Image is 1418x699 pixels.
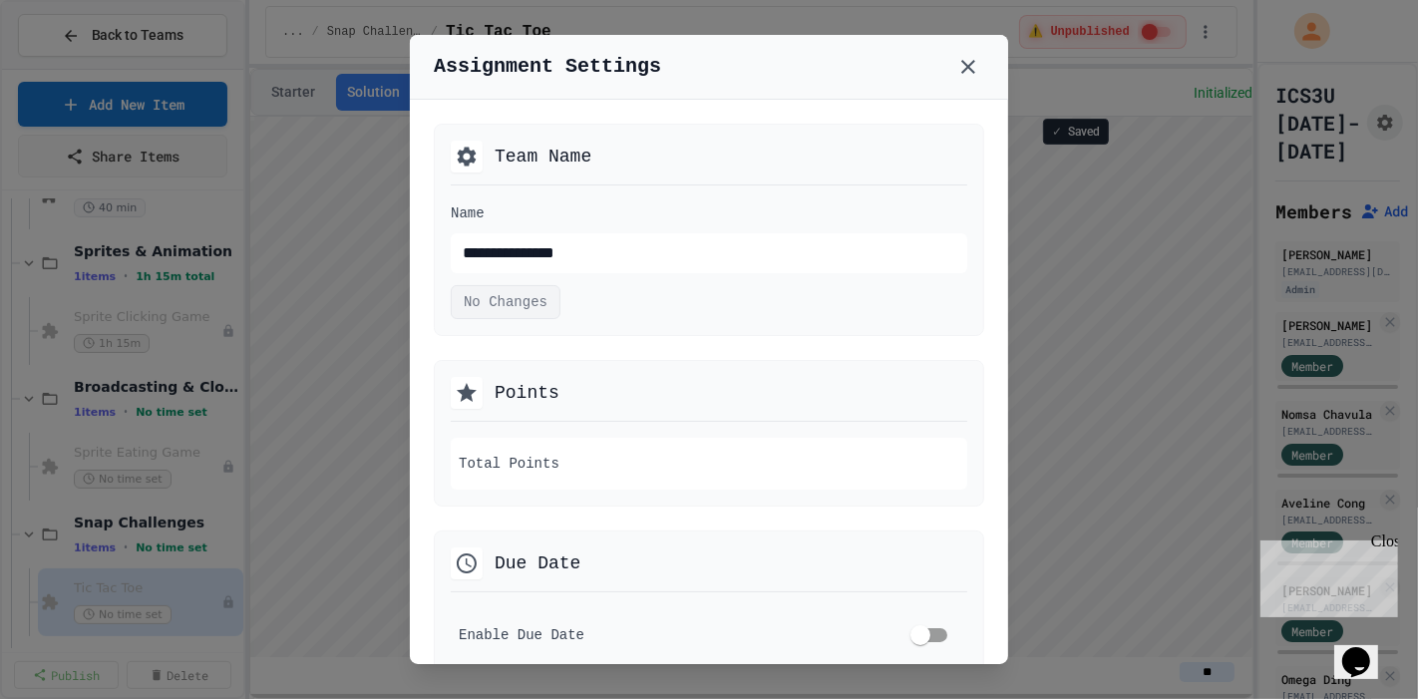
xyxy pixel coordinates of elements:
[1252,532,1398,617] iframe: chat widget
[459,625,886,645] div: Enable Due Date
[495,379,559,407] h2: Points
[451,285,560,319] button: No Changes
[459,454,848,474] div: Total Points
[434,53,661,81] h1: Assignment Settings
[8,8,138,127] div: Chat with us now!Close
[495,143,591,171] h2: Team Name
[1334,619,1398,679] iframe: chat widget
[451,205,485,221] label: Name
[495,549,580,577] h2: Due Date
